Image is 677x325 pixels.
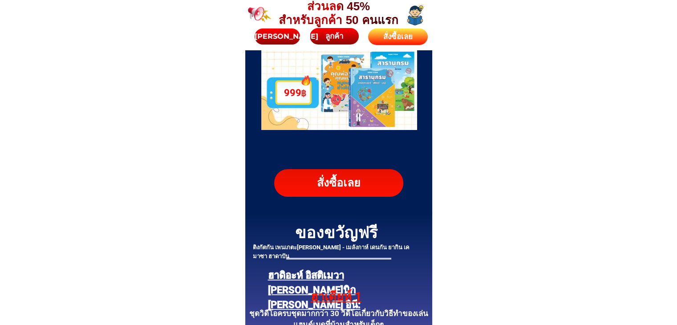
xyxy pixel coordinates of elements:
[295,221,382,245] h1: ของขวัญฟรี
[268,268,409,312] h1: ฮาดิอะห์ อิสติเมวา [PERSON_NAME]นิก [PERSON_NAME] อินี:
[284,85,377,100] h2: 999
[274,175,403,191] div: สั่งซื้อเลย
[368,31,428,43] div: สั่งซื้อเลย
[310,31,359,42] div: ลูกค้า
[255,32,319,41] span: [PERSON_NAME]
[311,288,366,306] h1: ฮาเดียห์ 1
[253,243,424,260] h1: ติงกัตกัน เพนเกตะ[PERSON_NAME] - เมลังกาห์ เดนกัน ยากิน เค มาซา ฮาดาปัน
